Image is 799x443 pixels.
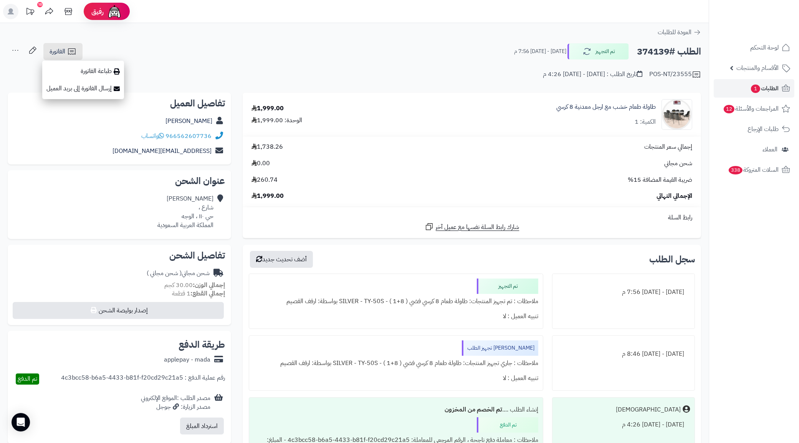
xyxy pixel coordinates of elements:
[18,374,37,383] span: تم الدفع
[251,159,270,168] span: 0.00
[751,85,760,93] span: 1
[445,405,502,414] b: تم الخصم من المخزون
[649,70,701,79] div: POS-NT/23555
[147,269,210,278] div: شحن مجاني
[251,176,278,184] span: 260.74
[37,2,43,7] div: 10
[616,405,681,414] div: [DEMOGRAPHIC_DATA]
[543,70,642,79] div: تاريخ الطلب : [DATE] - [DATE] 4:26 م
[43,43,83,60] a: الفاتورة
[557,347,690,362] div: [DATE] - [DATE] 8:46 م
[254,294,538,309] div: ملاحظات : تم تجهيز المنتجات: طاولة طعام 8 كرسي فضي ( 8+1 ) - SILVER - TY-50S بواسطة: ارفف القصيم
[557,417,690,432] div: [DATE] - [DATE] 4:26 م
[14,176,225,186] h2: عنوان الشحن
[14,99,225,108] h2: تفاصيل العميل
[141,394,210,411] div: مصدر الطلب :الموقع الإلكتروني
[147,269,182,278] span: ( شحن مجاني )
[728,164,779,175] span: السلات المتروكة
[714,161,794,179] a: السلات المتروكة338
[42,80,124,97] a: إرسال الفاتورة إلى بريد العميل
[165,131,212,141] a: 966562607736
[141,403,210,411] div: مصدر الزيارة: جوجل
[477,417,538,433] div: تم الدفع
[165,116,212,126] a: [PERSON_NAME]
[190,289,225,298] strong: إجمالي القطع:
[157,194,213,229] div: [PERSON_NAME] شارع ، حي ١١٠ ، الوجه المملكة العربية السعودية
[750,42,779,53] span: لوحة التحكم
[425,222,519,232] a: شارك رابط السلة نفسها مع عميل آخر
[557,285,690,300] div: [DATE] - [DATE] 7:56 م
[462,340,538,356] div: [PERSON_NAME] تجهيز الطلب
[714,100,794,118] a: المراجعات والأسئلة12
[250,251,313,268] button: أضف تحديث جديد
[13,302,224,319] button: إصدار بوليصة الشحن
[254,356,538,371] div: ملاحظات : جاري تجهيز المنتجات: طاولة طعام 8 كرسي فضي ( 8+1 ) - SILVER - TY-50S بواسطة: ارفف القصيم
[729,166,743,174] span: 338
[61,373,225,385] div: رقم عملية الدفع : 4c3bcc58-b6a5-4433-b81f-f20cd29c21a5
[254,309,538,324] div: تنبيه العميل : لا
[723,103,779,114] span: المراجعات والأسئلة
[714,140,794,159] a: العملاء
[251,143,283,151] span: 1,738.26
[91,7,104,16] span: رفيق
[14,251,225,260] h2: تفاصيل الشحن
[635,118,656,126] div: الكمية: 1
[12,413,30,431] div: Open Intercom Messenger
[172,289,225,298] small: 1 قطعة
[748,124,779,134] span: طلبات الإرجاع
[251,116,302,125] div: الوحدة: 1,999.00
[637,44,701,60] h2: الطلب #374139
[164,355,210,364] div: applepay - mada
[514,48,566,55] small: [DATE] - [DATE] 7:56 م
[664,159,692,168] span: شحن مجاني
[658,28,691,37] span: العودة للطلبات
[714,120,794,138] a: طلبات الإرجاع
[477,279,538,294] div: تم التجهيز
[180,418,224,435] button: استرداد المبلغ
[246,213,698,222] div: رابط السلة
[254,402,538,417] div: إنشاء الطلب ....
[658,28,701,37] a: العودة للطلبات
[50,47,65,56] span: الفاتورة
[567,43,629,60] button: تم التجهيز
[436,223,519,232] span: شارك رابط السلة نفسها مع عميل آخر
[736,63,779,73] span: الأقسام والمنتجات
[714,79,794,98] a: الطلبات1
[763,144,777,155] span: العملاء
[649,255,695,264] h3: سجل الطلب
[750,83,779,94] span: الطلبات
[628,176,692,184] span: ضريبة القيمة المضافة 15%
[20,4,40,21] a: تحديثات المنصة
[251,104,284,113] div: 1,999.00
[251,192,284,201] span: 1,999.00
[179,340,225,349] h2: طريقة الدفع
[657,192,692,201] span: الإجمالي النهائي
[644,143,692,151] span: إجمالي سعر المنتجات
[42,63,124,80] a: طباعة الفاتورة
[141,131,164,141] a: واتساب
[662,99,692,130] img: 1748444189-1-90x90.jpg
[254,371,538,386] div: تنبيه العميل : لا
[714,38,794,57] a: لوحة التحكم
[164,280,225,290] small: 30.00 كجم
[724,105,734,113] span: 12
[112,146,212,156] a: [EMAIL_ADDRESS][DOMAIN_NAME]
[107,4,122,19] img: ai-face.png
[193,280,225,290] strong: إجمالي الوزن:
[556,103,656,111] a: طاولة طعام خشب مع ارجل معدنية 8 كرسي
